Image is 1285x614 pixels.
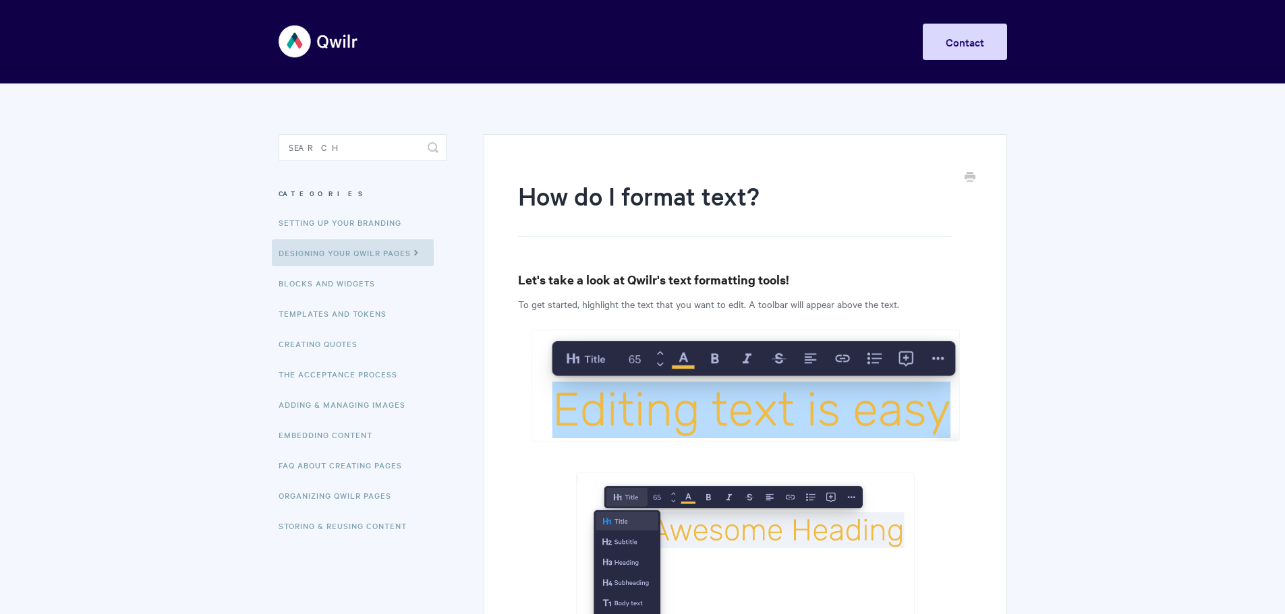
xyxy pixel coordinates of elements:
img: file-V6bKnOzqcn.png [531,330,960,441]
p: To get started, highlight the text that you want to edit. A toolbar will appear above the text. [518,296,972,312]
a: Adding & Managing Images [279,391,416,418]
a: Organizing Qwilr Pages [279,482,401,509]
h3: Let's take a look at Qwilr's text formatting tools! [518,270,972,289]
a: Print this Article [965,171,975,185]
a: Contact [923,24,1007,60]
input: Search [279,134,447,161]
a: Creating Quotes [279,330,368,357]
a: Embedding Content [279,421,382,448]
a: Designing Your Qwilr Pages [272,239,434,266]
a: Templates and Tokens [279,300,397,327]
a: FAQ About Creating Pages [279,452,412,479]
a: Blocks and Widgets [279,270,385,297]
h3: Categories [279,181,447,206]
a: Setting up your Branding [279,209,411,236]
a: The Acceptance Process [279,361,407,388]
img: Qwilr Help Center [279,16,359,67]
a: Storing & Reusing Content [279,512,417,539]
h1: How do I format text? [518,179,952,237]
